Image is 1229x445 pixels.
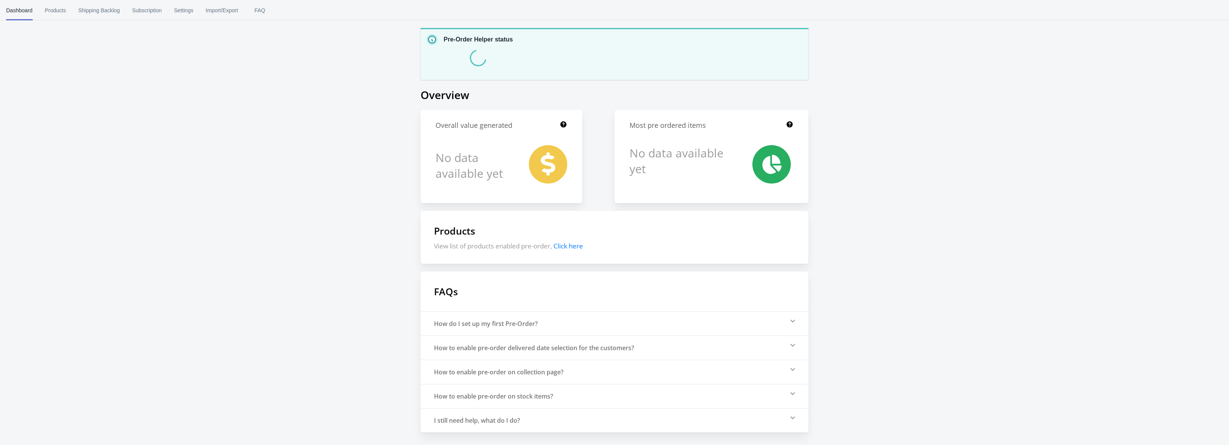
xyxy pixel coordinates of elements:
[434,368,563,376] div: How to enable pre-order on collection page?
[78,0,120,20] span: Shipping Backlog
[421,271,808,311] h1: FAQs
[444,35,513,44] p: Pre-Order Helper status
[132,0,162,20] span: Subscription
[174,0,194,20] span: Settings
[436,121,512,130] h1: Overall value generated
[434,242,795,250] p: View list of products enabled pre-order,
[434,416,520,425] div: I still need help, what do I do?
[250,0,270,20] span: FAQ
[421,88,808,102] h1: Overview
[553,242,583,250] span: Click here
[206,0,238,20] span: Import/Export
[434,344,634,352] div: How to enable pre-order delivered date selection for the customers?
[436,145,512,185] h1: No data available yet
[434,392,553,400] div: How to enable pre-order on stock items?
[45,0,66,20] span: Products
[629,145,725,177] h1: No data available yet
[434,224,795,237] h1: Products
[629,121,706,130] h1: Most pre ordered items
[434,319,538,328] div: How do I set up my first Pre-Order?
[6,0,33,20] span: Dashboard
